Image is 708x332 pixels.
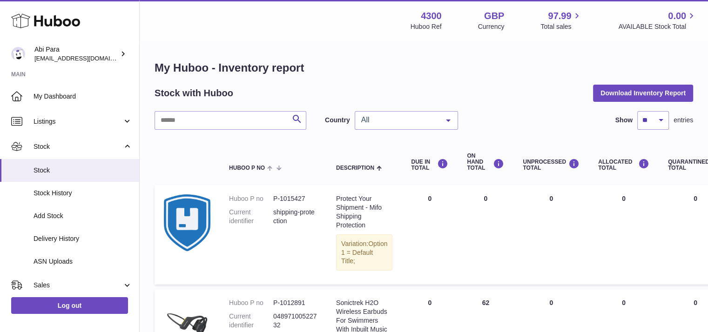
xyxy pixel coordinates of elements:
[421,10,442,22] strong: 4300
[411,22,442,31] div: Huboo Ref
[336,234,392,271] div: Variation:
[273,299,317,307] dd: P-1012891
[615,116,633,125] label: Show
[34,142,122,151] span: Stock
[589,185,659,285] td: 0
[540,10,582,31] a: 97.99 Total sales
[229,208,273,226] dt: Current identifier
[229,312,273,330] dt: Current identifier
[34,92,132,101] span: My Dashboard
[336,165,374,171] span: Description
[34,257,132,266] span: ASN Uploads
[618,10,697,31] a: 0.00 AVAILABLE Stock Total
[523,159,580,171] div: UNPROCESSED Total
[593,85,693,101] button: Download Inventory Report
[694,299,697,306] span: 0
[484,10,504,22] strong: GBP
[11,297,128,314] a: Log out
[513,185,589,285] td: 0
[34,234,132,243] span: Delivery History
[34,166,132,175] span: Stock
[229,194,273,203] dt: Huboo P no
[273,208,317,226] dd: shipping-protection
[458,185,513,285] td: 0
[34,54,137,62] span: [EMAIL_ADDRESS][DOMAIN_NAME]
[164,194,210,251] img: product image
[336,194,392,230] div: Protect Your Shipment - Mifo Shipping Protection
[34,117,122,126] span: Listings
[34,45,118,63] div: Abi Para
[694,195,697,202] span: 0
[273,312,317,330] dd: 04897100522732
[229,299,273,307] dt: Huboo P no
[540,22,582,31] span: Total sales
[155,60,693,75] h1: My Huboo - Inventory report
[411,159,448,171] div: DUE IN TOTAL
[155,87,233,100] h2: Stock with Huboo
[548,10,571,22] span: 97.99
[341,240,387,265] span: Option 1 = Default Title;
[674,116,693,125] span: entries
[467,153,504,172] div: ON HAND Total
[229,165,265,171] span: Huboo P no
[273,194,317,203] dd: P-1015427
[598,159,649,171] div: ALLOCATED Total
[402,185,458,285] td: 0
[11,47,25,61] img: Abi@mifo.co.uk
[34,281,122,290] span: Sales
[34,189,132,198] span: Stock History
[34,212,132,220] span: Add Stock
[668,10,686,22] span: 0.00
[359,115,439,125] span: All
[325,116,350,125] label: Country
[478,22,505,31] div: Currency
[618,22,697,31] span: AVAILABLE Stock Total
